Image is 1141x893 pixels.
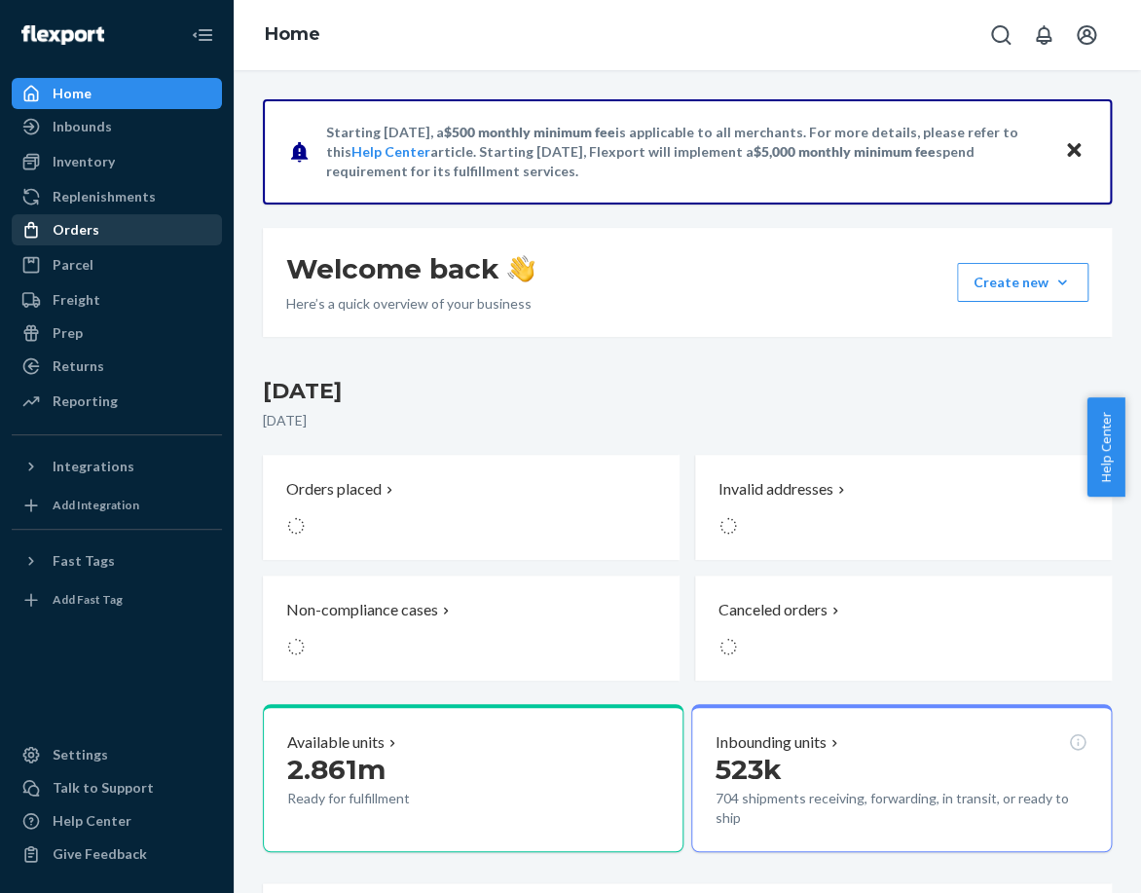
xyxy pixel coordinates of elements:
p: Invalid addresses [718,478,833,501]
button: Close [1061,137,1086,166]
div: Add Fast Tag [53,591,123,608]
a: Settings [12,739,222,770]
span: 523k [716,753,782,786]
button: Integrations [12,451,222,482]
img: hand-wave emoji [507,255,534,282]
a: Help Center [351,143,430,160]
a: Inbounds [12,111,222,142]
button: Orders placed [263,455,680,560]
a: Home [12,78,222,109]
h3: [DATE] [263,376,1112,407]
button: Fast Tags [12,545,222,577]
p: Inbounding units [716,731,827,754]
p: Orders placed [286,478,382,501]
a: Help Center [12,805,222,837]
a: Talk to Support [12,772,222,803]
div: Prep [53,323,83,343]
p: Ready for fulfillment [287,789,534,808]
ol: breadcrumbs [249,7,336,63]
div: Help Center [53,811,131,831]
a: Inventory [12,146,222,177]
p: 704 shipments receiving, forwarding, in transit, or ready to ship [716,789,1087,828]
a: Returns [12,351,222,382]
a: Add Integration [12,490,222,521]
span: $500 monthly minimum fee [444,124,615,140]
a: Parcel [12,249,222,280]
div: Freight [53,290,100,310]
p: Starting [DATE], a is applicable to all merchants. For more details, please refer to this article... [326,123,1046,181]
a: Replenishments [12,181,222,212]
a: Orders [12,214,222,245]
p: Available units [287,731,385,754]
button: Open notifications [1024,16,1063,55]
p: Canceled orders [718,599,828,621]
div: Home [53,84,92,103]
div: Orders [53,220,99,240]
div: Fast Tags [53,551,115,571]
button: Canceled orders [695,576,1112,681]
button: Close Navigation [183,16,222,55]
button: Give Feedback [12,838,222,870]
button: Help Center [1086,397,1124,497]
p: Here’s a quick overview of your business [286,294,534,314]
h1: Welcome back [286,251,534,286]
div: Returns [53,356,104,376]
button: Open account menu [1067,16,1106,55]
a: Add Fast Tag [12,584,222,615]
div: Reporting [53,391,118,411]
div: Inventory [53,152,115,171]
img: Flexport logo [21,25,104,45]
div: Talk to Support [53,778,154,798]
a: Freight [12,284,222,316]
button: Inbounding units523k704 shipments receiving, forwarding, in transit, or ready to ship [691,704,1112,852]
button: Invalid addresses [695,455,1112,560]
div: Integrations [53,457,134,476]
div: Add Integration [53,497,139,513]
p: [DATE] [263,411,1112,430]
button: Non-compliance cases [263,576,680,681]
button: Create new [957,263,1088,302]
button: Available units2.861mReady for fulfillment [263,704,683,852]
p: Non-compliance cases [286,599,438,621]
div: Give Feedback [53,844,147,864]
div: Inbounds [53,117,112,136]
div: Settings [53,745,108,764]
div: Parcel [53,255,93,275]
button: Open Search Box [981,16,1020,55]
div: Replenishments [53,187,156,206]
span: 2.861m [287,753,386,786]
a: Home [265,23,320,45]
a: Prep [12,317,222,349]
span: $5,000 monthly minimum fee [754,143,936,160]
a: Reporting [12,386,222,417]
